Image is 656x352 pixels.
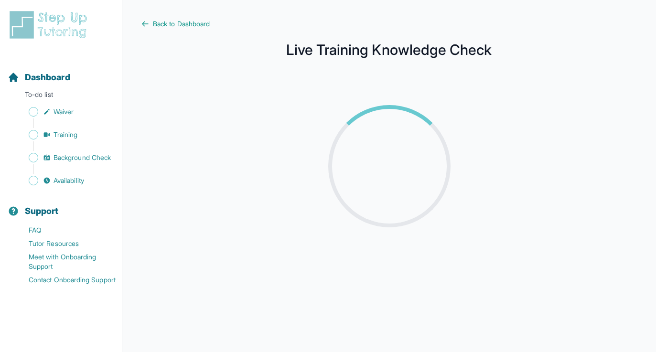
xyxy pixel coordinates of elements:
a: Dashboard [8,71,70,84]
img: logo [8,10,93,40]
a: Back to Dashboard [141,19,637,29]
a: Waiver [8,105,122,118]
h1: Live Training Knowledge Check [141,44,637,55]
span: Background Check [54,153,111,162]
span: Back to Dashboard [153,19,210,29]
a: Training [8,128,122,141]
button: Dashboard [4,55,118,88]
span: Training [54,130,78,139]
p: To-do list [4,90,118,103]
a: Availability [8,174,122,187]
span: Support [25,204,59,218]
a: Contact Onboarding Support [8,273,122,287]
a: FAQ [8,224,122,237]
button: Support [4,189,118,222]
a: Meet with Onboarding Support [8,250,122,273]
span: Waiver [54,107,74,117]
span: Availability [54,176,84,185]
a: Background Check [8,151,122,164]
span: Dashboard [25,71,70,84]
a: Tutor Resources [8,237,122,250]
